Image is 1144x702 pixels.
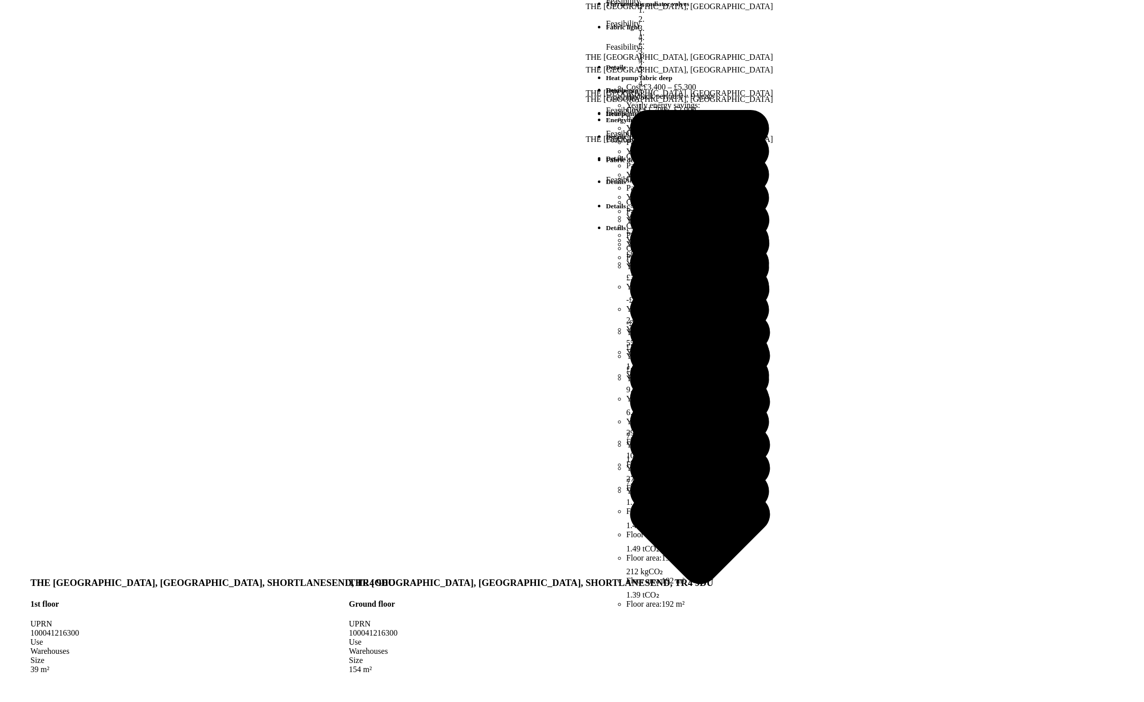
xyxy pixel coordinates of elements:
h5: Fabric light [606,23,773,31]
h5: Heat pump [606,87,774,95]
div: THE [GEOGRAPHIC_DATA], [GEOGRAPHIC_DATA] [586,95,773,104]
div: Warehouses [349,647,713,656]
span: £441 [626,356,774,374]
dt: Feasibility [606,175,774,184]
div: UPRN [30,619,395,629]
div: Use [30,638,395,647]
li: Yearly energy savings: [626,262,774,375]
h4: 1st floor [30,600,395,609]
div: 154 m² [349,665,713,674]
h5: Details [606,224,774,232]
span: 7.56 MWh, 27.9% [626,468,774,486]
h4: Ground floor [349,600,713,609]
div: UPRN [349,619,713,629]
div: Size [30,656,395,665]
li: Cost: [626,244,774,253]
span: 30+ years [679,253,711,262]
li: Yearly energy use change: [626,374,774,487]
div: THE [GEOGRAPHIC_DATA], [GEOGRAPHIC_DATA] [586,89,774,98]
li: Yearly GHG change: [626,487,774,600]
h3: THE [GEOGRAPHIC_DATA], [GEOGRAPHIC_DATA], SHORTLANESEND, TR4 9DU [349,577,713,588]
dt: Feasibility [606,43,773,52]
span: £21,000 – £56,000 [643,244,704,252]
h3: THE [GEOGRAPHIC_DATA], [GEOGRAPHIC_DATA], SHORTLANESEND, TR4 9DU [30,577,395,588]
div: THE [GEOGRAPHIC_DATA], [GEOGRAPHIC_DATA] [586,53,773,62]
li: Payback period: [626,253,774,262]
div: THE [GEOGRAPHIC_DATA], [GEOGRAPHIC_DATA] [586,2,773,11]
h5: Energy monitoring [606,116,773,124]
div: THE [GEOGRAPHIC_DATA], [GEOGRAPHIC_DATA] [586,135,774,144]
div: 39 m² [30,665,395,674]
div: Size [349,656,713,665]
div: Use [349,638,713,647]
div: 100041216300 [349,629,713,638]
h5: Fabric deep [606,156,774,164]
div: 100041216300 [30,629,395,638]
div: THE [GEOGRAPHIC_DATA], [GEOGRAPHIC_DATA] [586,65,774,75]
div: Warehouses [30,647,395,656]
